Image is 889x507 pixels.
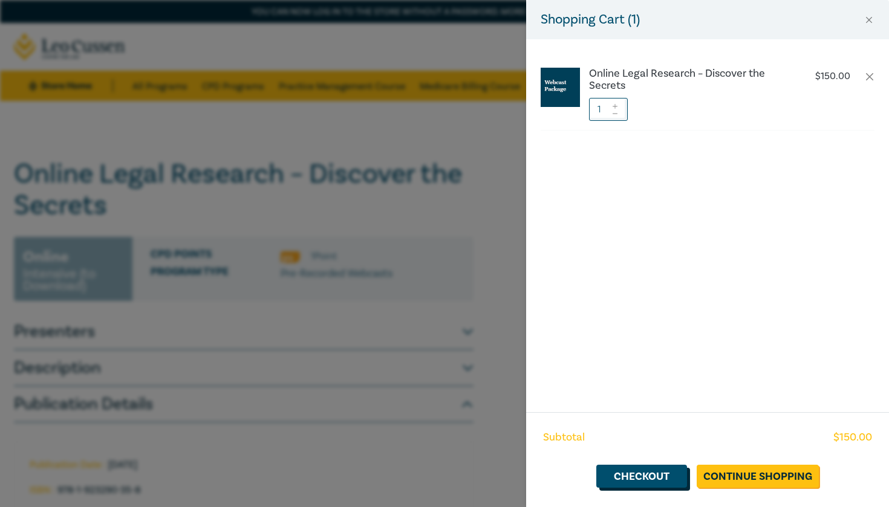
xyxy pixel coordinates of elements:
span: Subtotal [543,430,585,445]
img: Webcast%20Package.jpg [541,68,580,107]
h5: Shopping Cart ( 1 ) [541,10,640,30]
a: Checkout [596,465,687,488]
a: Continue Shopping [697,465,819,488]
p: $ 150.00 [815,71,850,82]
span: $ 150.00 [833,430,872,445]
button: Close [864,15,874,25]
input: 1 [589,98,628,121]
a: Online Legal Research – Discover the Secrets [589,68,790,92]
